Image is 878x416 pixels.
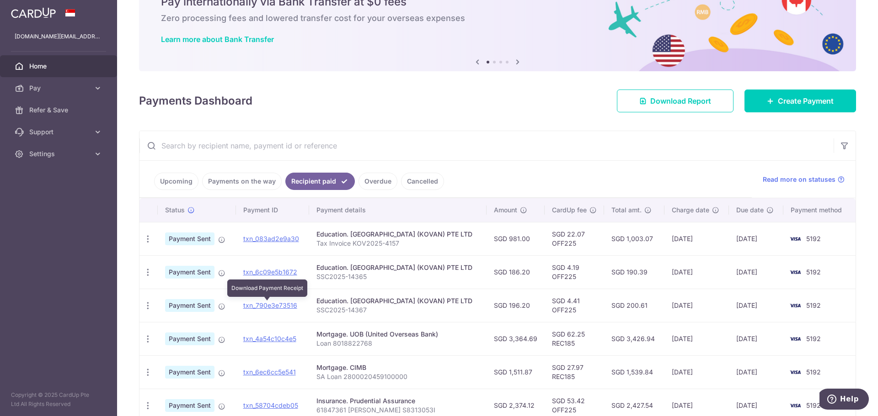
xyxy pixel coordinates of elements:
[729,322,783,355] td: [DATE]
[806,368,821,376] span: 5192
[316,396,479,405] div: Insurance. Prudential Assurance
[487,289,545,322] td: SGD 196.20
[786,367,804,378] img: Bank Card
[316,263,479,272] div: Education. [GEOGRAPHIC_DATA] (KOVAN) PTE LTD
[786,333,804,344] img: Bank Card
[806,401,821,409] span: 5192
[664,255,729,289] td: [DATE]
[806,235,821,242] span: 5192
[604,355,664,389] td: SGD 1,539.84
[236,198,309,222] th: Payment ID
[165,266,214,279] span: Payment Sent
[316,239,479,248] p: Tax Invoice KOV2025-4157
[243,235,299,242] a: txn_083ad2e9a30
[243,301,297,309] a: txn_790e3e73516
[316,272,479,281] p: SSC2025-14365
[806,268,821,276] span: 5192
[316,296,479,305] div: Education. [GEOGRAPHIC_DATA] (KOVAN) PTE LTD
[165,205,185,215] span: Status
[243,268,297,276] a: txn_6c09e5b1672
[729,255,783,289] td: [DATE]
[165,366,214,379] span: Payment Sent
[285,173,355,190] a: Recipient paid
[729,222,783,255] td: [DATE]
[139,131,834,160] input: Search by recipient name, payment id or reference
[29,62,90,71] span: Home
[29,149,90,158] span: Settings
[806,335,821,342] span: 5192
[545,255,604,289] td: SGD 4.19 OFF225
[664,355,729,389] td: [DATE]
[165,332,214,345] span: Payment Sent
[729,289,783,322] td: [DATE]
[650,95,711,106] span: Download Report
[487,222,545,255] td: SGD 981.00
[664,289,729,322] td: [DATE]
[604,255,664,289] td: SGD 190.39
[11,7,56,18] img: CardUp
[316,363,479,372] div: Mortgage. CIMB
[165,232,214,245] span: Payment Sent
[316,372,479,381] p: SA Loan 2800020459100000
[316,339,479,348] p: Loan 8018822768
[29,127,90,137] span: Support
[487,255,545,289] td: SGD 186.20
[161,35,274,44] a: Learn more about Bank Transfer
[786,300,804,311] img: Bank Card
[487,355,545,389] td: SGD 1,511.87
[604,289,664,322] td: SGD 200.61
[545,322,604,355] td: SGD 62.25 REC185
[165,299,214,312] span: Payment Sent
[161,13,834,24] h6: Zero processing fees and lowered transfer cost for your overseas expenses
[487,322,545,355] td: SGD 3,364.69
[494,205,517,215] span: Amount
[401,173,444,190] a: Cancelled
[309,198,487,222] th: Payment details
[786,400,804,411] img: Bank Card
[611,205,642,215] span: Total amt.
[243,335,296,342] a: txn_4a54c10c4e5
[29,84,90,93] span: Pay
[316,230,479,239] div: Education. [GEOGRAPHIC_DATA] (KOVAN) PTE LTD
[786,233,804,244] img: Bank Card
[15,32,102,41] p: [DOMAIN_NAME][EMAIL_ADDRESS][PERSON_NAME][DOMAIN_NAME]
[729,355,783,389] td: [DATE]
[736,205,764,215] span: Due date
[165,399,214,412] span: Payment Sent
[316,330,479,339] div: Mortgage. UOB (United Overseas Bank)
[778,95,834,106] span: Create Payment
[545,222,604,255] td: SGD 22.07 OFF225
[552,205,587,215] span: CardUp fee
[672,205,709,215] span: Charge date
[744,90,856,112] a: Create Payment
[243,401,298,409] a: txn_58704cdeb05
[806,301,821,309] span: 5192
[359,173,397,190] a: Overdue
[617,90,733,112] a: Download Report
[154,173,198,190] a: Upcoming
[763,175,845,184] a: Read more on statuses
[316,405,479,415] p: 61847361 [PERSON_NAME] S8313053I
[316,305,479,315] p: SSC2025-14367
[783,198,856,222] th: Payment method
[664,222,729,255] td: [DATE]
[786,267,804,278] img: Bank Card
[604,222,664,255] td: SGD 1,003.07
[763,175,835,184] span: Read more on statuses
[545,289,604,322] td: SGD 4.41 OFF225
[819,389,869,411] iframe: Opens a widget where you can find more information
[545,355,604,389] td: SGD 27.97 REC185
[202,173,282,190] a: Payments on the way
[139,93,252,109] h4: Payments Dashboard
[29,105,90,115] span: Refer & Save
[227,279,307,297] div: Download Payment Receipt
[604,322,664,355] td: SGD 3,426.94
[243,368,296,376] a: txn_6ec6cc5e541
[664,322,729,355] td: [DATE]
